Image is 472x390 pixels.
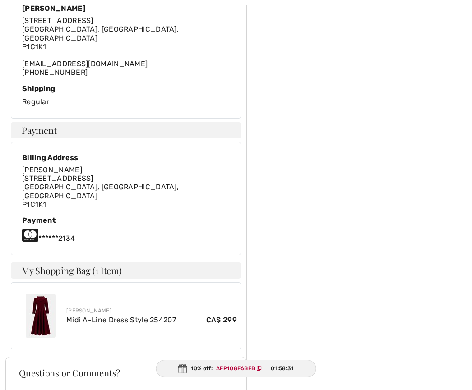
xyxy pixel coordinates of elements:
[11,262,241,279] h4: My Shopping Bag (1 Item)
[11,122,241,138] h4: Payment
[22,84,230,93] div: Shipping
[22,16,179,51] span: [STREET_ADDRESS] [GEOGRAPHIC_DATA], [GEOGRAPHIC_DATA], [GEOGRAPHIC_DATA] P1C1K1
[66,307,237,315] div: [PERSON_NAME]
[66,316,176,324] a: Midi A-Line Dress Style 254207
[22,153,230,162] div: Billing Address
[22,16,230,77] div: [EMAIL_ADDRESS][DOMAIN_NAME]
[22,4,230,13] div: [PERSON_NAME]
[22,68,88,77] a: [PHONE_NUMBER]
[22,174,179,209] span: [STREET_ADDRESS] [GEOGRAPHIC_DATA], [GEOGRAPHIC_DATA], [GEOGRAPHIC_DATA] P1C1K1
[22,216,230,225] div: Payment
[216,365,255,372] ins: AFP108F6BFB
[22,165,82,174] span: [PERSON_NAME]
[178,364,187,373] img: Gift.svg
[26,294,56,338] img: Midi A-Line Dress Style 254207
[206,315,237,326] span: CA$ 299
[19,368,233,377] h3: Questions or Comments?
[271,364,294,372] span: 01:58:31
[156,360,316,377] div: 10% off:
[22,84,230,107] div: Regular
